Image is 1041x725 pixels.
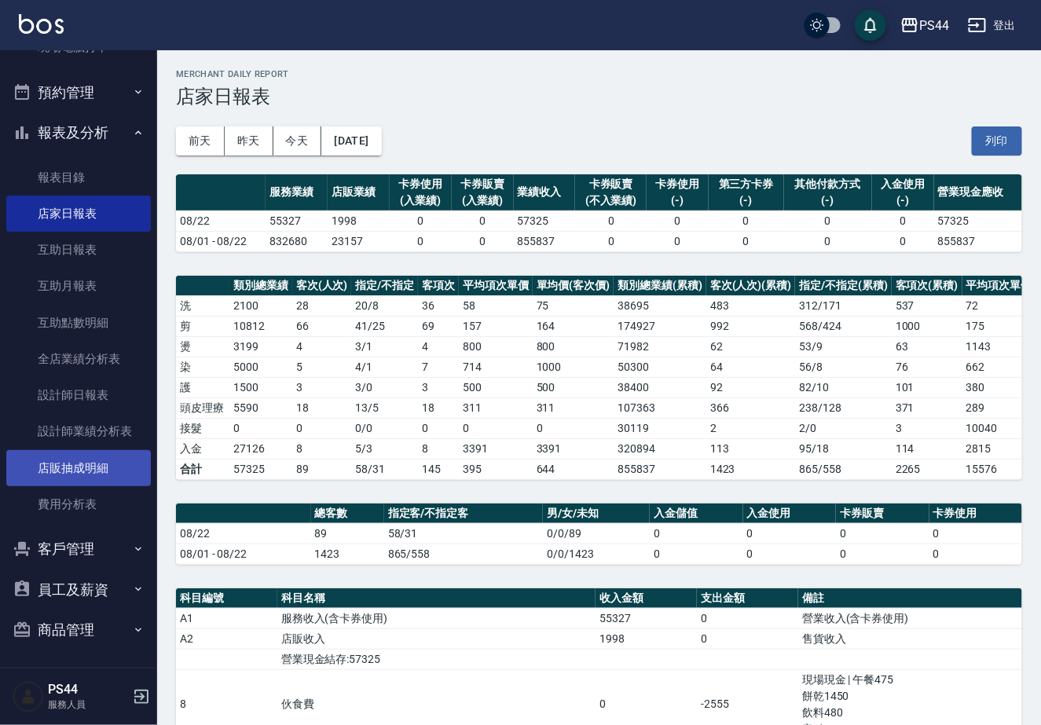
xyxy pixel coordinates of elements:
[575,231,647,251] td: 0
[176,628,277,649] td: A2
[614,276,706,296] th: 類別總業績(累積)
[788,192,868,209] div: (-)
[6,413,151,449] a: 設計師業績分析表
[892,418,962,438] td: 3
[176,588,277,609] th: 科目編號
[706,397,796,418] td: 366
[418,377,459,397] td: 3
[459,438,533,459] td: 3391
[292,438,352,459] td: 8
[533,316,614,336] td: 164
[543,503,650,524] th: 男/女/未知
[697,608,798,628] td: 0
[6,112,151,153] button: 報表及分析
[934,211,1022,231] td: 57325
[459,276,533,296] th: 平均項次單價
[418,418,459,438] td: 0
[709,211,784,231] td: 0
[929,503,1022,524] th: 卡券使用
[614,295,706,316] td: 38695
[176,397,229,418] td: 頭皮理療
[418,357,459,377] td: 7
[418,276,459,296] th: 客項次
[614,316,706,336] td: 174927
[229,295,292,316] td: 2100
[459,295,533,316] td: 58
[176,336,229,357] td: 燙
[13,681,44,712] img: Person
[321,126,381,156] button: [DATE]
[394,192,448,209] div: (入業績)
[459,377,533,397] td: 500
[892,397,962,418] td: 371
[614,336,706,357] td: 71982
[229,357,292,377] td: 5000
[176,357,229,377] td: 染
[176,459,229,479] td: 合計
[328,211,390,231] td: 1998
[795,336,892,357] td: 53 / 9
[459,316,533,336] td: 157
[795,377,892,397] td: 82 / 10
[6,569,151,610] button: 員工及薪資
[176,377,229,397] td: 護
[795,438,892,459] td: 95 / 18
[225,126,273,156] button: 昨天
[972,126,1022,156] button: 列印
[384,544,544,564] td: 865/558
[351,459,418,479] td: 58/31
[176,231,266,251] td: 08/01 - 08/22
[892,438,962,459] td: 114
[743,503,836,524] th: 入金使用
[456,192,510,209] div: (入業績)
[614,397,706,418] td: 107363
[709,231,784,251] td: 0
[6,377,151,413] a: 設計師日報表
[872,231,934,251] td: 0
[292,357,352,377] td: 5
[706,276,796,296] th: 客次(人次)(累積)
[292,336,352,357] td: 4
[706,438,796,459] td: 113
[351,377,418,397] td: 3 / 0
[351,276,418,296] th: 指定/不指定
[176,503,1022,565] table: a dense table
[273,126,322,156] button: 今天
[533,397,614,418] td: 311
[533,276,614,296] th: 單均價(客次價)
[514,231,576,251] td: 855837
[614,438,706,459] td: 320894
[176,295,229,316] td: 洗
[418,459,459,479] td: 145
[651,192,705,209] div: (-)
[962,11,1022,40] button: 登出
[459,397,533,418] td: 311
[292,276,352,296] th: 客次(人次)
[533,377,614,397] td: 500
[292,459,352,479] td: 89
[176,211,266,231] td: 08/22
[892,377,962,397] td: 101
[351,336,418,357] td: 3 / 1
[459,418,533,438] td: 0
[229,377,292,397] td: 1500
[311,503,384,524] th: 總客數
[176,69,1022,79] h2: Merchant Daily Report
[706,459,796,479] td: 1423
[579,192,643,209] div: (不入業績)
[229,316,292,336] td: 10812
[543,523,650,544] td: 0/0/89
[176,523,311,544] td: 08/22
[614,377,706,397] td: 38400
[795,295,892,316] td: 312 / 171
[19,14,64,34] img: Logo
[706,377,796,397] td: 92
[6,159,151,196] a: 報表目錄
[292,377,352,397] td: 3
[543,544,650,564] td: 0/0/1423
[459,459,533,479] td: 395
[6,232,151,268] a: 互助日報表
[311,544,384,564] td: 1423
[876,176,930,192] div: 入金使用
[292,418,352,438] td: 0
